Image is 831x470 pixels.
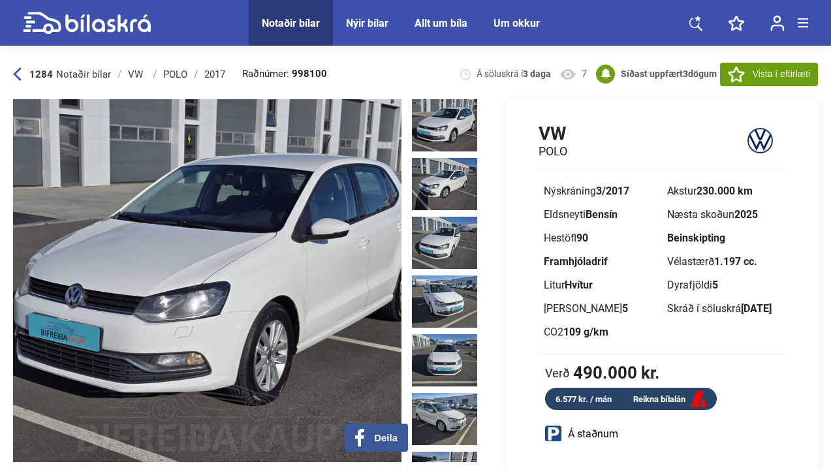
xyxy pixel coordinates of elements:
b: 3 daga [523,69,551,79]
a: Notaðir bílar [262,17,320,29]
button: Deila [345,424,408,452]
img: 1758383542_3241411906020021745_30683514663904864.jpg [412,217,477,269]
img: user-login.svg [770,15,785,31]
a: Allt um bíla [415,17,467,29]
b: [DATE] [741,302,772,315]
span: Raðnúmer: [242,69,327,79]
b: 1284 [29,69,53,80]
span: 3 [683,69,688,79]
h1: VW [539,123,567,144]
span: Vista í eftirlæti [753,67,810,81]
div: CO2 [544,327,657,337]
h2: POLO [539,144,567,159]
b: Síðast uppfært dögum [621,69,717,79]
div: VW [128,69,146,80]
b: 5 [622,302,628,315]
div: Akstur [667,186,780,196]
div: Skráð í söluskrá [667,304,780,314]
a: Nýir bílar [346,17,388,29]
a: Reikna bílalán [623,392,717,408]
div: Næsta skoðun [667,210,780,220]
b: 3/2017 [596,185,629,197]
a: Um okkur [494,17,540,29]
div: Dyrafjöldi [667,280,780,290]
b: 1.197 cc. [714,255,757,268]
span: Verð [545,366,570,379]
div: Eldsneyti [544,210,657,220]
img: 1758383541_7221578578133115229_30683514002772955.jpg [412,158,477,210]
div: [PERSON_NAME] [544,304,657,314]
img: 1758383540_8887548658680513634_30683513289838015.jpg [412,99,477,151]
div: 2017 [204,69,225,80]
span: 7 [582,68,587,80]
b: 5 [712,279,718,291]
span: Á söluskrá í [477,68,551,80]
div: 6.577 kr. / mán [545,392,623,407]
b: Beinskipting [667,232,725,244]
b: 230.000 km [697,185,753,197]
button: Vista í eftirlæti [720,63,818,86]
div: Vélastærð [667,257,780,267]
img: 1758383543_4653148793858619479_30683516025330132.jpg [412,334,477,386]
div: Litur [544,280,657,290]
b: 2025 [734,208,758,221]
b: 490.000 kr. [573,364,660,381]
img: 1758383544_5239444688381582972_30683516758568322.jpg [412,393,477,445]
b: Framhjóladrif [544,255,608,268]
b: 109 g/km [563,326,608,338]
b: 998100 [292,69,327,79]
span: Deila [374,432,398,444]
div: Nýskráning [544,186,657,196]
div: POLO [163,69,187,80]
img: 1758383542_4737844556387221694_30683515365715074.jpg [412,275,477,328]
div: Hestöfl [544,233,657,243]
b: Hvítur [565,279,593,291]
img: logo VW POLO [734,122,785,159]
b: 90 [576,232,588,244]
span: Notaðir bílar [56,69,111,80]
span: Á staðnum [568,429,618,439]
b: Bensín [586,208,618,221]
